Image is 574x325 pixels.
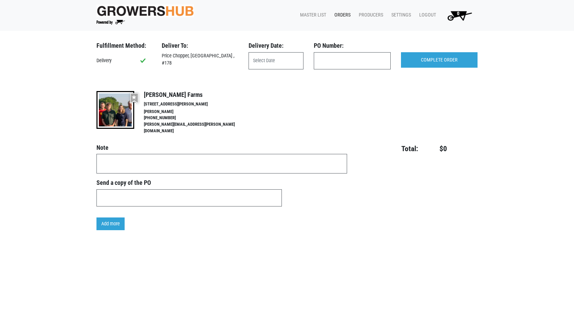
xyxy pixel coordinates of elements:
a: Settings [386,9,414,22]
h4: Note [96,144,347,152]
a: Logout [414,9,439,22]
span: 0 [457,11,459,16]
img: thumbnail-8a08f3346781c529aa742b86dead986c.jpg [96,91,134,129]
h3: Send a copy of the PO [96,179,282,187]
div: Price Chopper, [GEOGRAPHIC_DATA] , #178 [157,52,243,67]
h4: Total: [358,144,418,153]
img: Powered by Big Wheelbarrow [96,20,125,25]
h4: [PERSON_NAME] Farms [144,91,250,99]
img: Cart [444,9,475,22]
input: COMPLETE ORDER [401,52,478,68]
a: Master List [295,9,329,22]
h3: PO Number: [314,42,390,49]
li: [STREET_ADDRESS][PERSON_NAME] [144,101,250,108]
img: original-fc7597fdc6adbb9d0e2ae620e786d1a2.jpg [96,4,194,17]
h3: Fulfillment Method: [96,42,151,49]
h3: Deliver To: [162,42,238,49]
a: Add more [96,217,125,231]
a: Orders [329,9,353,22]
a: Producers [353,9,386,22]
input: Select Date [249,52,303,69]
li: [PERSON_NAME] [144,109,250,115]
li: [PHONE_NUMBER] [144,115,250,121]
li: [PERSON_NAME][EMAIL_ADDRESS][PERSON_NAME][DOMAIN_NAME] [144,121,250,134]
a: 0 [439,9,478,22]
h4: $0 [422,144,447,153]
h3: Delivery Date: [249,42,303,49]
